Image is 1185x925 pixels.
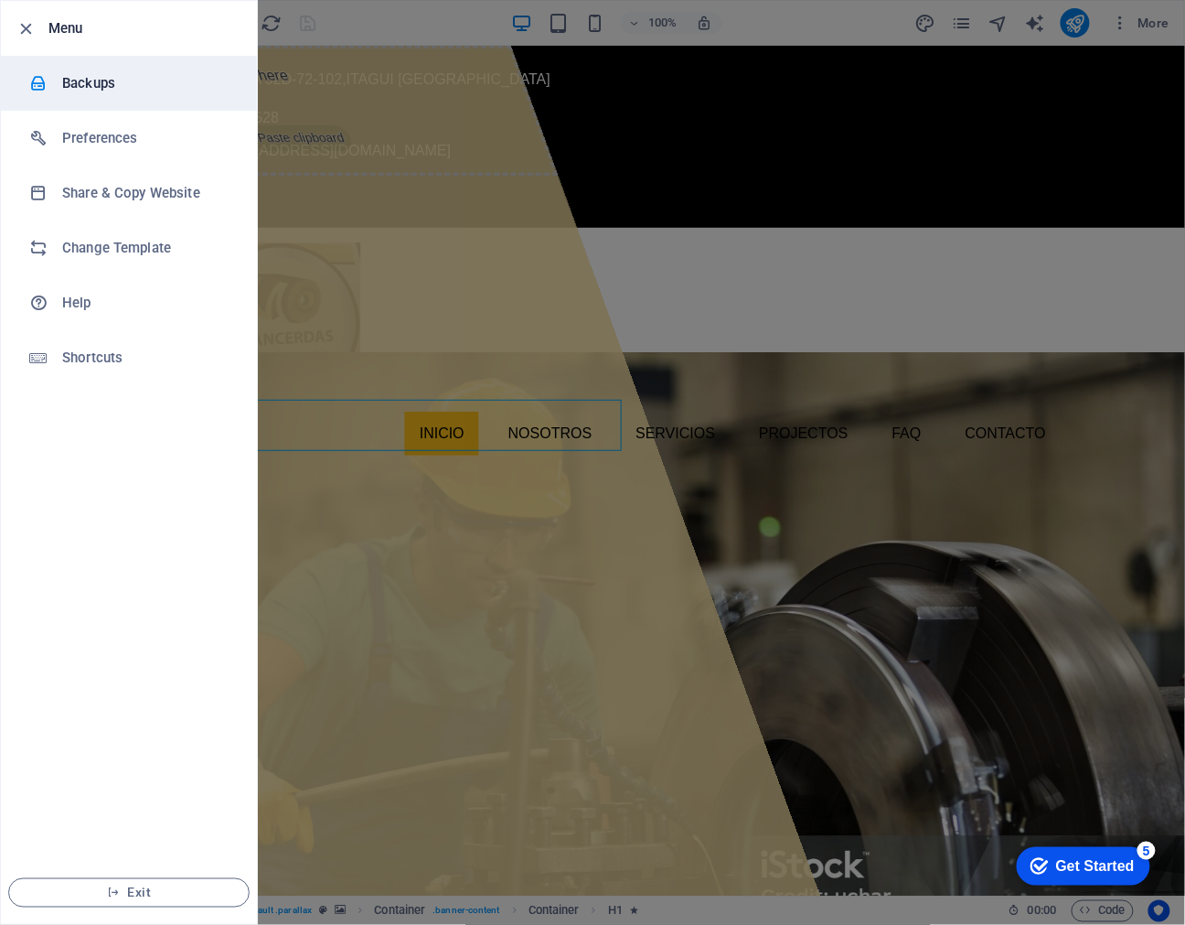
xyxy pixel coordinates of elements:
span: Add elements [75,80,175,105]
h6: Backups [62,72,231,94]
div: 5 [135,4,154,22]
span: Paste clipboard [173,80,283,105]
h6: Menu [48,17,242,39]
h6: Share & Copy Website [62,182,231,204]
span: Exit [24,886,234,900]
div: Get Started [54,20,133,37]
h6: Help [62,292,231,314]
a: Help [1,275,257,330]
h6: Shortcuts [62,347,231,369]
button: 2 [39,823,62,827]
button: 3 [39,845,62,850]
div: Get Started 5 items remaining, 0% complete [15,9,148,48]
button: Exit [8,878,250,908]
h6: Change Template [62,237,231,259]
h6: Preferences [62,127,231,149]
button: 1 [39,799,62,803]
